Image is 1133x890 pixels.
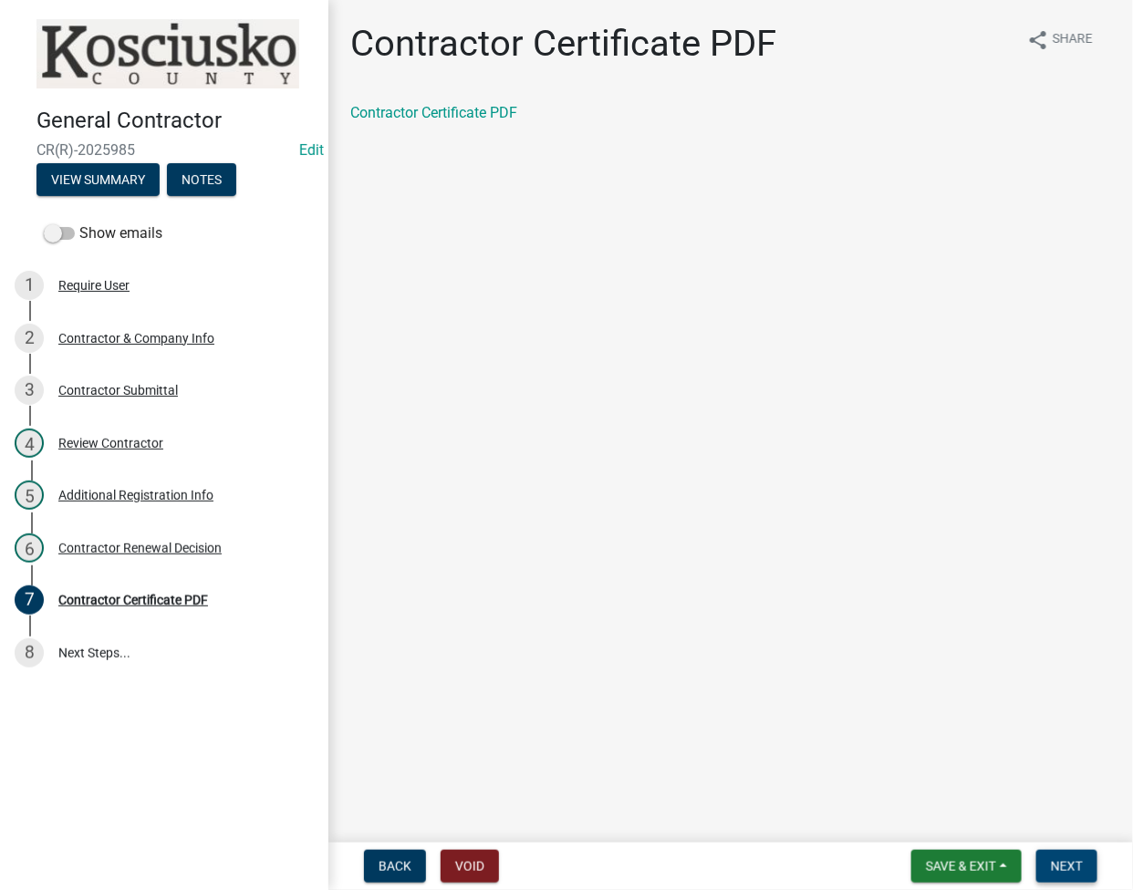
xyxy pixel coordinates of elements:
[299,141,324,159] wm-modal-confirm: Edit Application Number
[15,533,44,563] div: 6
[1053,29,1093,51] span: Share
[167,163,236,196] button: Notes
[58,594,208,606] div: Contractor Certificate PDF
[1051,859,1083,874] span: Next
[1036,850,1097,883] button: Next
[911,850,1022,883] button: Save & Exit
[167,173,236,188] wm-modal-confirm: Notes
[44,222,162,244] label: Show emails
[36,173,160,188] wm-modal-confirm: Summary
[1027,29,1049,51] i: share
[58,437,163,450] div: Review Contractor
[58,542,222,554] div: Contractor Renewal Decision
[1013,22,1107,57] button: shareShare
[58,332,214,345] div: Contractor & Company Info
[58,489,213,502] div: Additional Registration Info
[15,481,44,510] div: 5
[15,638,44,667] div: 8
[36,163,160,196] button: View Summary
[15,324,44,353] div: 2
[350,104,517,121] a: Contractor Certificate PDF
[36,141,292,159] span: CR(R)-2025985
[364,850,426,883] button: Back
[58,384,178,397] div: Contractor Submittal
[15,429,44,458] div: 4
[36,19,299,88] img: Kosciusko County, Indiana
[15,585,44,615] div: 7
[379,859,411,874] span: Back
[441,850,499,883] button: Void
[36,108,314,134] h4: General Contractor
[350,22,776,66] h1: Contractor Certificate PDF
[58,279,130,292] div: Require User
[15,376,44,405] div: 3
[15,271,44,300] div: 1
[926,859,996,874] span: Save & Exit
[299,141,324,159] a: Edit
